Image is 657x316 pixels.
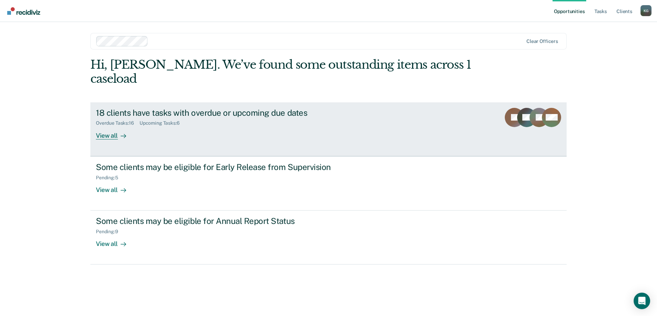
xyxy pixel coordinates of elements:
[641,5,652,16] button: Profile dropdown button
[96,216,337,226] div: Some clients may be eligible for Annual Report Status
[96,126,134,139] div: View all
[90,102,567,156] a: 18 clients have tasks with overdue or upcoming due datesOverdue Tasks:16Upcoming Tasks:6View all
[526,38,558,44] div: Clear officers
[96,180,134,194] div: View all
[140,120,185,126] div: Upcoming Tasks : 6
[90,58,471,86] div: Hi, [PERSON_NAME]. We’ve found some outstanding items across 1 caseload
[90,211,567,264] a: Some clients may be eligible for Annual Report StatusPending:9View all
[7,7,40,15] img: Recidiviz
[641,5,652,16] div: K G
[90,156,567,211] a: Some clients may be eligible for Early Release from SupervisionPending:5View all
[96,162,337,172] div: Some clients may be eligible for Early Release from Supervision
[96,235,134,248] div: View all
[634,293,650,309] div: Open Intercom Messenger
[96,108,337,118] div: 18 clients have tasks with overdue or upcoming due dates
[96,175,124,181] div: Pending : 5
[96,120,140,126] div: Overdue Tasks : 16
[96,229,124,235] div: Pending : 9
